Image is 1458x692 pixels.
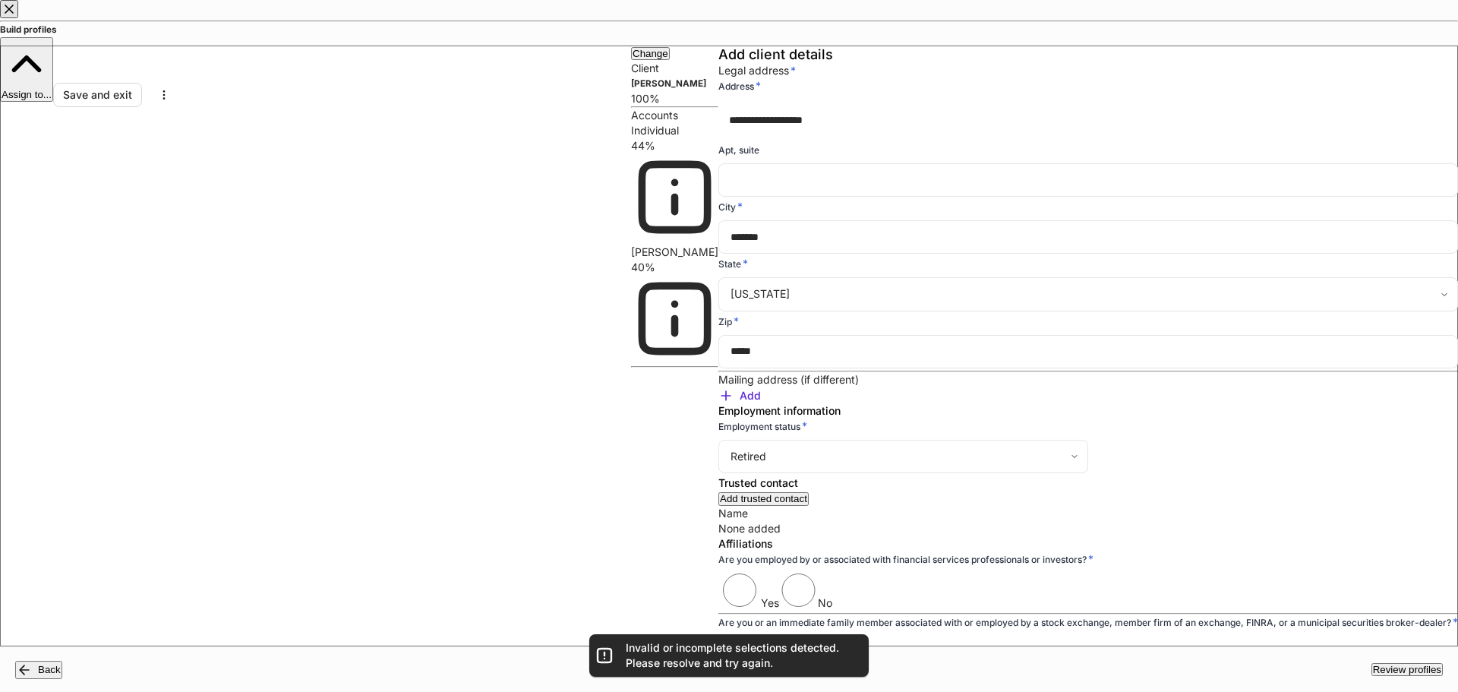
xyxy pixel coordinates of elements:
input: No [779,574,818,607]
div: Accounts [631,108,718,123]
a: Individual44% [631,123,718,245]
div: Change [633,49,668,58]
input: Yes [718,574,761,607]
p: [PERSON_NAME] [631,245,718,260]
span: No [818,596,832,609]
div: Review profiles [1373,665,1441,675]
div: Assign to... [2,39,52,100]
h6: State [718,256,748,271]
h6: City [718,199,743,214]
h5: [PERSON_NAME] [631,76,718,91]
h6: Apt, suite [718,143,759,157]
div: [US_STATE] [718,277,1457,311]
h6: Address [718,78,761,93]
h6: Are you employed by or associated with financial services professionals or investors? [718,551,1093,567]
button: Add [718,388,761,403]
p: 44% [631,138,718,153]
a: [PERSON_NAME]40% [631,245,718,366]
button: Change [631,47,670,60]
div: Back [17,662,61,678]
h6: Zip [718,314,739,329]
button: Back [15,661,62,679]
div: Legal address [718,63,1458,78]
p: Individual [631,123,718,138]
h5: Affiliations [718,536,1458,551]
h6: Employment status [718,419,807,434]
button: Review profiles [1371,663,1443,676]
span: Yes [761,596,779,609]
div: Name [718,506,1458,521]
div: Invalid or incomplete selections detected. Please resolve and try again. [626,640,854,671]
div: Client [631,61,718,76]
h6: Are you or an immediate family member associated with or employed by a stock exchange, member fir... [718,615,1458,630]
div: Add trusted contact [720,494,807,504]
div: Retired [718,440,1087,473]
button: Add trusted contact [718,492,809,505]
p: 100% [631,91,718,106]
h5: Employment information [718,403,1458,419]
h4: Add client details [718,46,833,64]
a: [PERSON_NAME]100% [631,76,718,106]
p: 40% [631,260,718,275]
div: None added [718,521,1458,536]
h5: Trusted contact [718,476,1458,491]
div: Mailing address (if different) [718,372,1458,387]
